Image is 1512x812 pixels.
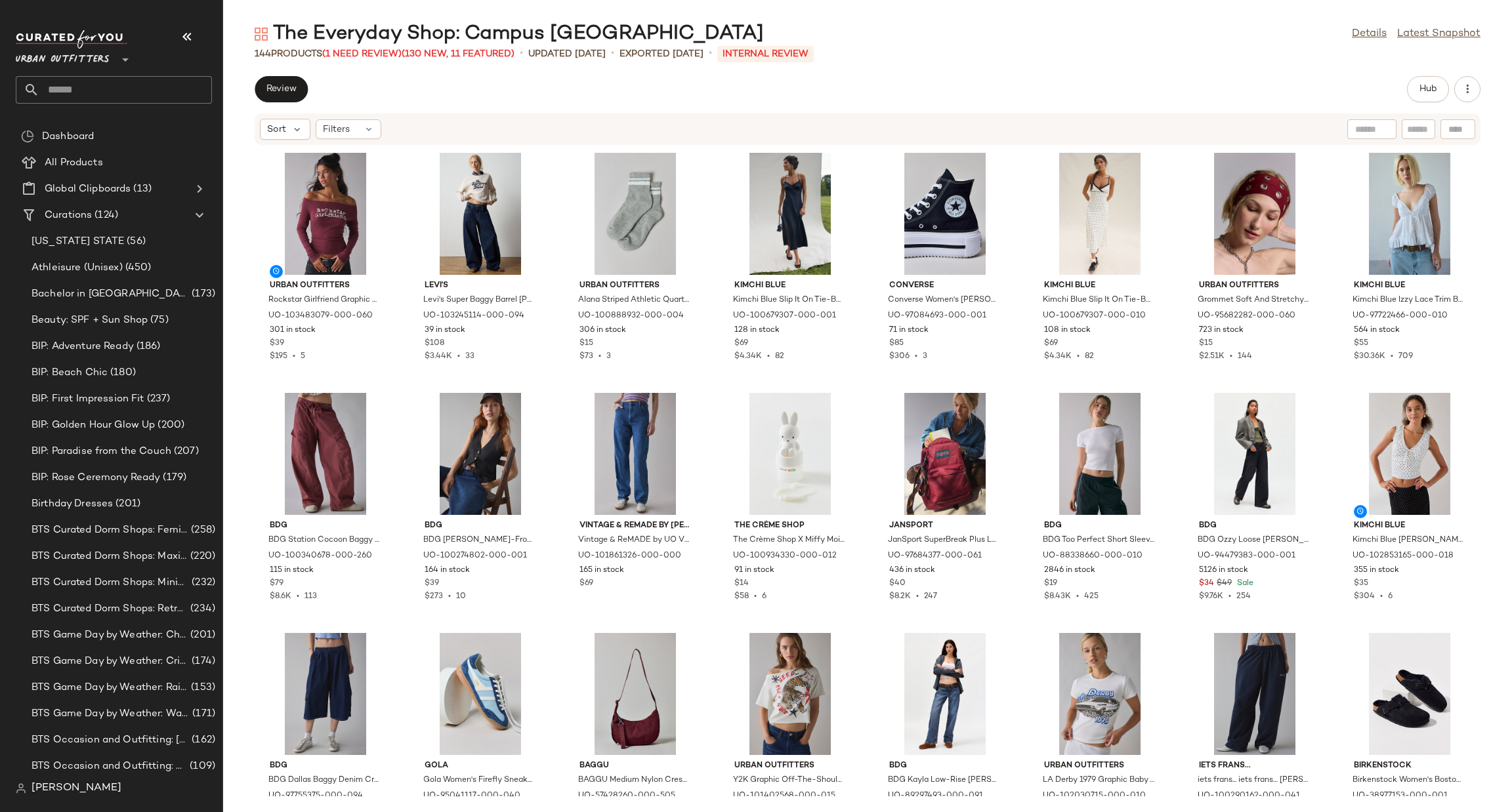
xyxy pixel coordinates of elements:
span: 436 in stock [889,565,935,577]
span: 71 in stock [889,325,929,336]
span: $8.2K [889,592,911,601]
span: [PERSON_NAME] [31,781,121,796]
span: BDG [889,760,1001,772]
span: 144 [255,49,271,59]
img: 97755375_094_b [259,633,392,755]
span: BIP: Golden Hour Glow Up [31,418,155,433]
span: 164 in stock [425,565,470,577]
span: BDG Station Cocoon Baggy Barrel Leg Cargo Pant in Dark Red, Women's at Urban Outfitters [268,535,380,546]
span: $79 [270,578,283,590]
span: BIP: Rose Ceremony Ready [31,470,160,485]
a: Latest Snapshot [1397,26,1480,42]
span: Hub [1419,84,1437,94]
span: Kimchi Blue Slip It On Tie-Back Satin Midi Dress in Black, Women's at Urban Outfitters [733,294,845,306]
img: 103483079_060_b [259,153,392,275]
span: Birthday Dresses [31,497,113,512]
span: • [911,592,924,601]
span: Gola [425,760,536,772]
span: • [611,46,614,62]
span: $35 [1354,578,1368,590]
span: $49 [1217,578,1232,590]
span: 3 [606,352,611,361]
span: UO-100888932-000-004 [578,310,684,322]
span: UO-103483079-000-060 [268,310,373,322]
span: BTS Occasion and Outfitting: Homecoming Dresses [31,759,187,774]
span: 5 [301,352,305,361]
span: Global Clipboards [45,182,131,197]
img: 100340678_260_b [259,393,392,515]
img: 38977153_001_b [1343,633,1476,755]
img: 88338660_010_b [1034,393,1166,515]
span: (220) [188,549,215,564]
img: 101402568_015_b [724,633,856,755]
span: Alana Striped Athletic Quarter Crew Sock in [PERSON_NAME]/White Stripe, Women's at Urban Outfitters [578,294,690,306]
img: 94479383_001_b [1188,393,1321,515]
span: BTS Game Day by Weather: Rain Day Ready [31,680,188,695]
span: UO-97684377-000-061 [888,550,982,562]
span: The Crème Shop X Miffy Moisturizing [MEDICAL_DATA] in Magnificent Marshmallow at Urban Outfitters [733,535,845,546]
span: $304 [1354,592,1375,601]
span: 113 [304,592,317,601]
img: 95682282_060_b [1188,153,1321,275]
span: 2846 in stock [1044,565,1095,577]
span: • [520,46,523,62]
span: Bachelor in [GEOGRAPHIC_DATA]: LP [31,287,189,302]
span: 91 in stock [734,565,774,577]
span: 301 in stock [270,325,316,336]
span: $69 [1044,338,1058,350]
button: Review [255,76,308,102]
span: [US_STATE] STATE [31,234,124,249]
span: Review [266,84,297,94]
img: 103245114_094_b [414,153,547,275]
span: Urban Outfitters [1199,280,1311,292]
span: Urban Outfitters [1044,760,1156,772]
span: • [287,352,301,361]
p: INTERNAL REVIEW [717,46,814,62]
span: Urban Outfitters [270,280,381,292]
span: $69 [734,338,748,350]
span: 108 in stock [1044,325,1091,336]
span: (258) [188,523,215,538]
span: Grommet Soft And Stretchy Wide Headband in Dark Red, Women's at Urban Outfitters [1198,294,1309,306]
span: (200) [155,418,184,433]
span: BIP: Adventure Ready [31,339,134,354]
span: $58 [734,592,749,601]
span: 723 in stock [1199,325,1244,336]
span: BDG [270,760,381,772]
span: 10 [456,592,466,601]
span: BTS Game Day by Weather: Crisp & Cozy [31,654,189,669]
span: Urban Outfitters [579,280,691,292]
span: (171) [190,706,215,721]
span: 128 in stock [734,325,780,336]
span: Gola Women's Firefly Sneaker in Iceberg/Moonlight/Off White, Women's at Urban Outfitters [423,775,535,786]
span: 425 [1084,592,1099,601]
span: $8.43K [1044,592,1071,601]
span: LA Derby 1979 Graphic Baby Tee in White, Women's at Urban Outfitters [1043,775,1154,786]
span: $9.76K [1199,592,1223,601]
span: Sort [267,123,286,136]
span: Curations [45,208,92,223]
span: • [1375,592,1388,601]
span: BTS Curated Dorm Shops: Minimalist [31,575,189,590]
span: (450) [123,260,152,275]
span: (13) [131,182,152,197]
img: svg%3e [16,783,26,794]
div: Products [255,47,514,61]
p: Exported [DATE] [619,47,703,61]
span: BIP: Paradise from the Couch [31,444,171,459]
span: Y2K Graphic Off-The-Shoulder Cropped Tee in Neutral, Women's at Urban Outfitters [733,775,845,786]
span: 564 in stock [1354,325,1400,336]
span: BTS Game Day by Weather: Warm & Sunny [31,706,190,721]
span: (162) [189,733,215,748]
span: UO-38977153-000-001 [1353,790,1448,802]
img: 57428260_505_b [569,633,702,755]
span: Urban Outfitters [16,45,110,68]
span: 82 [1085,352,1094,361]
span: 247 [924,592,937,601]
img: cfy_white_logo.C9jOOHJF.svg [16,30,127,49]
span: $85 [889,338,904,350]
img: 97684377_061_b [879,393,1011,515]
span: Athleisure (Unisex) [31,260,123,275]
span: Beauty: SPF + Sun Shop [31,313,148,328]
span: (1 Need Review) [322,49,402,59]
